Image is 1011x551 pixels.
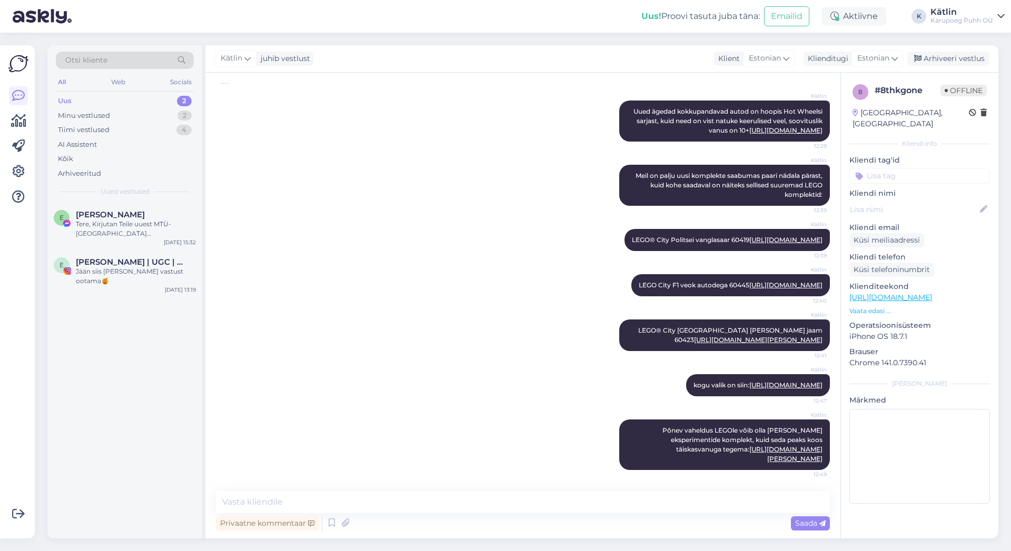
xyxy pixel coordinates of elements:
p: Kliendi tag'id [849,155,990,166]
span: Kätlin [787,266,827,274]
div: Kätlin [930,8,993,16]
span: Estonian [749,53,781,64]
div: 2 [177,111,192,121]
span: 12:29 [787,142,827,150]
a: [URL][DOMAIN_NAME][PERSON_NAME] [694,336,822,344]
span: 12:39 [787,252,827,259]
div: [GEOGRAPHIC_DATA], [GEOGRAPHIC_DATA] [853,107,969,129]
div: Klienditugi [804,53,848,64]
span: Põnev vaheldus LEGOle võib olla [PERSON_NAME] eksperimentide komplekt, kuid seda peaks koos täisk... [662,426,824,463]
div: Tere, Kirjutan Teile uuest MTÜ-[GEOGRAPHIC_DATA][PERSON_NAME]. Nimelt korraldame juba aastaid hea... [76,219,196,238]
p: Vaata edasi ... [849,306,990,316]
p: iPhone OS 18.7.1 [849,331,990,342]
span: kogu valik on siin: [693,381,822,389]
p: Brauser [849,346,990,357]
span: Uued ägedad kokkupandavad autod on hoopis Hot Wheelsi sarjast, kuid need on vist natuke keerulise... [633,107,824,134]
div: Aktiivne [822,7,886,26]
input: Lisa tag [849,168,990,184]
div: Arhiveeritud [58,168,101,179]
p: Klienditeekond [849,281,990,292]
p: Chrome 141.0.7390.41 [849,357,990,368]
span: Kätlin [787,366,827,374]
div: juhib vestlust [256,53,310,64]
span: Kätlin [787,311,827,319]
div: [PERSON_NAME] [849,379,990,388]
button: Emailid [764,6,809,26]
div: 4 [176,125,192,135]
img: Askly Logo [8,54,28,74]
span: Kätlin [221,53,242,64]
div: Privaatne kommentaar [216,516,319,530]
div: Uus [58,96,72,106]
div: K [911,9,926,24]
div: Kõik [58,154,73,164]
span: 12:39 [787,206,827,214]
p: Märkmed [849,395,990,406]
div: AI Assistent [58,139,97,150]
div: Küsi telefoninumbrit [849,263,934,277]
a: KätlinKarupoeg Puhh OÜ [930,8,1005,25]
span: LEGO® City Politsei vanglasaar 60419 [632,236,822,244]
span: 12:47 [787,397,827,405]
span: Kätlin [787,411,827,419]
div: # 8thkgone [875,84,940,97]
b: Uus! [641,11,661,21]
p: Kliendi email [849,222,990,233]
span: LEGO® City [GEOGRAPHIC_DATA] [PERSON_NAME] jaam 60423 [638,326,824,344]
div: Socials [168,75,194,89]
span: EMMA-LYS KIRSIPUU | UGC | FOTOGRAAF [76,257,185,267]
span: Kätlin [787,156,827,164]
span: Kätlin [787,92,827,100]
div: [DATE] 15:32 [164,238,196,246]
a: [URL][DOMAIN_NAME] [749,281,822,289]
div: Proovi tasuta juba täna: [641,10,760,23]
div: Kliendi info [849,139,990,148]
span: Offline [940,85,987,96]
span: Estonian [857,53,889,64]
a: [URL][DOMAIN_NAME] [849,293,932,302]
input: Lisa nimi [850,204,978,215]
a: [URL][DOMAIN_NAME] [749,381,822,389]
span: Emili Jürgen [76,210,145,219]
span: Kätlin [787,221,827,228]
span: Otsi kliente [65,55,107,66]
div: Tiimi vestlused [58,125,110,135]
div: Küsi meiliaadressi [849,233,924,247]
p: Operatsioonisüsteem [849,320,990,331]
span: Meil on palju uusi komplekte saabumas paari nädala pärast, kuid kohe saadaval on näiteks sellised... [636,172,824,198]
div: Jään siis [PERSON_NAME] vastust ootama🍯 [76,267,196,286]
div: Minu vestlused [58,111,110,121]
a: [URL][DOMAIN_NAME] [749,236,822,244]
span: Uued vestlused [101,187,150,196]
span: E [60,261,64,269]
div: Arhiveeri vestlus [908,52,989,66]
div: [DATE] 13:19 [165,286,196,294]
div: Karupoeg Puhh OÜ [930,16,993,25]
span: 8 [858,88,863,96]
span: 12:40 [787,297,827,305]
p: Kliendi nimi [849,188,990,199]
a: [URL][DOMAIN_NAME] [749,126,822,134]
div: All [56,75,68,89]
span: 12:49 [787,470,827,478]
span: LEGO City F1 veok autodega 60445 [639,281,822,289]
div: Web [109,75,127,89]
div: Klient [714,53,740,64]
a: [URL][DOMAIN_NAME][PERSON_NAME] [749,445,822,463]
span: 12:41 [787,352,827,359]
span: Saada [795,518,826,528]
p: Kliendi telefon [849,252,990,263]
span: E [60,214,64,222]
div: 2 [177,96,192,106]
